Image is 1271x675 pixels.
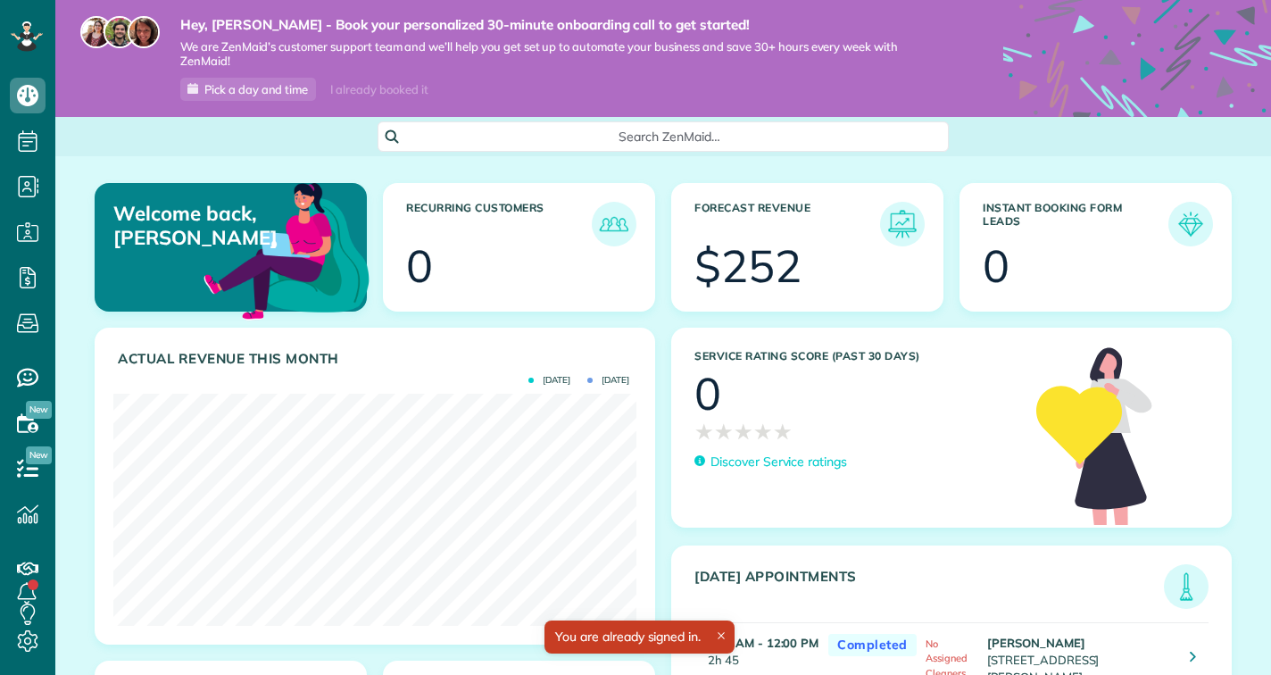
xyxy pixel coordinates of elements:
[714,416,734,447] span: ★
[1168,569,1204,604] img: icon_todays_appointments-901f7ab196bb0bea1936b74009e4eb5ffbc2d2711fa7634e0d609ed5ef32b18b.png
[128,16,160,48] img: michelle-19f622bdf1676172e81f8f8fba1fb50e276960ebfe0243fe18214015130c80e4.jpg
[694,371,721,416] div: 0
[773,416,793,447] span: ★
[180,78,316,101] a: Pick a day and time
[983,202,1168,246] h3: Instant Booking Form Leads
[708,636,818,650] strong: 9:15 AM - 12:00 PM
[587,376,629,385] span: [DATE]
[200,162,373,336] img: dashboard_welcome-42a62b7d889689a78055ac9021e634bf52bae3f8056760290aed330b23ab8690.png
[828,634,917,656] span: Completed
[710,453,847,471] p: Discover Service ratings
[544,621,735,654] div: You are already signed in.
[885,206,920,242] img: icon_forecast_revenue-8c13a41c7ed35a8dcfafea3cbb826a0462acb37728057bba2d056411b612bbbe.png
[406,244,433,288] div: 0
[694,350,1018,362] h3: Service Rating score (past 30 days)
[694,569,1164,609] h3: [DATE] Appointments
[753,416,773,447] span: ★
[694,202,880,246] h3: Forecast Revenue
[204,82,308,96] span: Pick a day and time
[987,636,1085,650] strong: [PERSON_NAME]
[734,416,753,447] span: ★
[104,16,136,48] img: jorge-587dff0eeaa6aab1f244e6dc62b8924c3b6ad411094392a53c71c6c4a576187d.jpg
[180,16,950,34] strong: Hey, [PERSON_NAME] - Book your personalized 30-minute onboarding call to get started!
[694,416,714,447] span: ★
[26,401,52,419] span: New
[80,16,112,48] img: maria-72a9807cf96188c08ef61303f053569d2e2a8a1cde33d635c8a3ac13582a053d.jpg
[118,351,636,367] h3: Actual Revenue this month
[180,39,950,70] span: We are ZenMaid’s customer support team and we’ll help you get set up to automate your business an...
[694,453,847,471] a: Discover Service ratings
[694,244,802,288] div: $252
[983,244,1009,288] div: 0
[113,202,278,249] p: Welcome back, [PERSON_NAME]!
[528,376,570,385] span: [DATE]
[26,446,52,464] span: New
[596,206,632,242] img: icon_recurring_customers-cf858462ba22bcd05b5a5880d41d6543d210077de5bb9ebc9590e49fd87d84ed.png
[1173,206,1209,242] img: icon_form_leads-04211a6a04a5b2264e4ee56bc0799ec3eb69b7e499cbb523a139df1d13a81ae0.png
[320,79,438,101] div: I already booked it
[406,202,592,246] h3: Recurring Customers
